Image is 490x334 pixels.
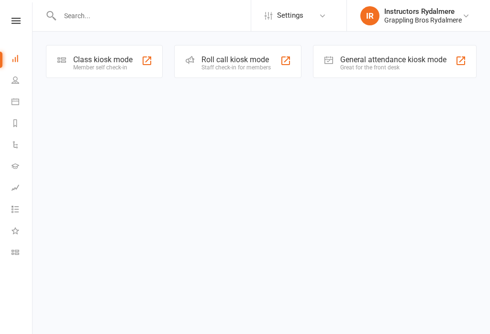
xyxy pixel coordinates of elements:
div: Great for the front desk [340,64,446,71]
a: Dashboard [11,49,33,70]
div: Staff check-in for members [201,64,271,71]
span: Settings [277,5,303,26]
div: Member self check-in [73,64,133,71]
div: Roll call kiosk mode [201,55,271,64]
a: People [11,70,33,92]
div: Instructors Rydalmere [384,7,462,16]
a: Assessments [11,178,33,200]
div: General attendance kiosk mode [340,55,446,64]
a: Calendar [11,92,33,113]
div: IR [360,6,379,25]
input: Search... [57,9,251,22]
div: Class kiosk mode [73,55,133,64]
a: Class kiosk mode [11,243,33,264]
a: What's New [11,221,33,243]
div: Grappling Bros Rydalmere [384,16,462,24]
a: Reports [11,113,33,135]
